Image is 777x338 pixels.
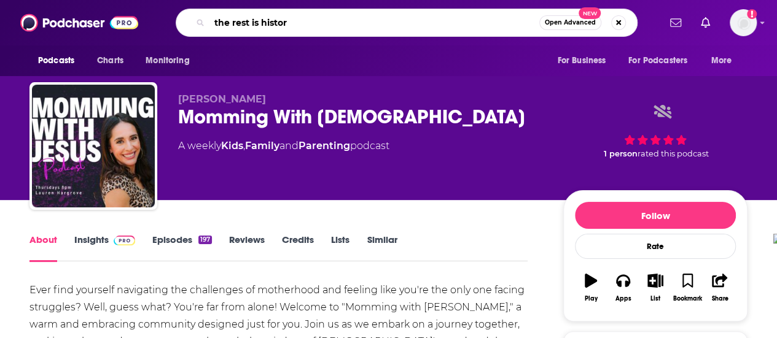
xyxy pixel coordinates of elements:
[604,149,638,158] span: 1 person
[607,266,639,310] button: Apps
[176,9,638,37] div: Search podcasts, credits, & more...
[747,9,757,19] svg: Add a profile image
[137,49,205,72] button: open menu
[638,149,709,158] span: rated this podcast
[575,234,736,259] div: Rate
[730,9,757,36] button: Show profile menu
[282,234,314,262] a: Credits
[74,234,135,262] a: InsightsPodchaser Pro
[703,49,748,72] button: open menu
[711,295,728,302] div: Share
[152,234,212,262] a: Episodes197
[245,140,279,152] a: Family
[178,93,266,105] span: [PERSON_NAME]
[209,13,539,33] input: Search podcasts, credits, & more...
[545,20,596,26] span: Open Advanced
[178,139,389,153] div: A weekly podcast
[575,202,736,229] button: Follow
[579,7,601,19] span: New
[32,85,155,207] img: Momming With Jesus
[97,52,123,69] span: Charts
[198,236,212,244] div: 197
[575,266,607,310] button: Play
[696,12,715,33] a: Show notifications dropdown
[585,295,598,302] div: Play
[615,295,631,302] div: Apps
[89,49,131,72] a: Charts
[243,140,245,152] span: ,
[146,52,189,69] span: Monitoring
[539,15,601,30] button: Open AdvancedNew
[650,295,660,302] div: List
[673,295,702,302] div: Bookmark
[628,52,687,69] span: For Podcasters
[549,49,621,72] button: open menu
[557,52,606,69] span: For Business
[29,49,90,72] button: open menu
[730,9,757,36] span: Logged in as amandawoods
[367,234,397,262] a: Similar
[563,93,748,169] div: 1 personrated this podcast
[331,234,349,262] a: Lists
[620,49,705,72] button: open menu
[730,9,757,36] img: User Profile
[229,234,265,262] a: Reviews
[711,52,732,69] span: More
[279,140,299,152] span: and
[38,52,74,69] span: Podcasts
[29,234,57,262] a: About
[704,266,736,310] button: Share
[639,266,671,310] button: List
[20,11,138,34] img: Podchaser - Follow, Share and Rate Podcasts
[665,12,686,33] a: Show notifications dropdown
[299,140,350,152] a: Parenting
[221,140,243,152] a: Kids
[114,236,135,245] img: Podchaser Pro
[671,266,703,310] button: Bookmark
